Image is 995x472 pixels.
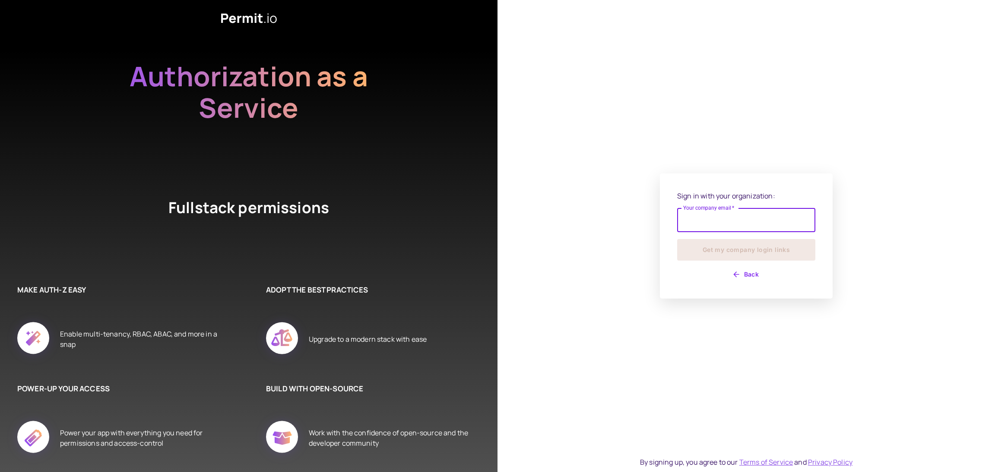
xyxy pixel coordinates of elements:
[17,284,223,296] h6: MAKE AUTH-Z EASY
[102,60,396,155] h2: Authorization as a Service
[17,383,223,394] h6: POWER-UP YOUR ACCESS
[60,411,223,465] div: Power your app with everything you need for permissions and access-control
[677,267,815,281] button: Back
[808,457,852,467] a: Privacy Policy
[309,312,427,366] div: Upgrade to a modern stack with ease
[739,457,793,467] a: Terms of Service
[677,191,815,201] p: Sign in with your organization:
[60,312,223,366] div: Enable multi-tenancy, RBAC, ABAC, and more in a snap
[136,197,361,250] h4: Fullstack permissions
[309,411,472,465] div: Work with the confidence of open-source and the developer community
[266,284,472,296] h6: ADOPT THE BEST PRACTICES
[677,239,815,261] button: Get my company login links
[266,383,472,394] h6: BUILD WITH OPEN-SOURCE
[640,457,852,467] div: By signing up, you agree to our and
[683,204,735,211] label: Your company email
